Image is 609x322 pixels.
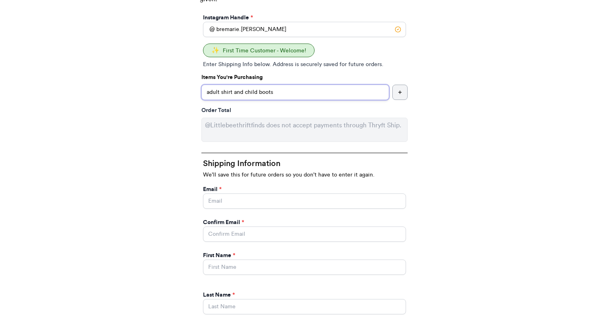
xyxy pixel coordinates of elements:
[203,193,406,209] input: Email
[223,48,306,54] span: First Time Customer - Welcome!
[203,218,244,226] label: Confirm Email
[203,158,406,169] h2: Shipping Information
[201,73,408,81] p: Items You're Purchasing
[203,171,406,179] p: We'll save this for future orders so you don't have to enter it again.
[203,291,235,299] label: Last Name
[201,85,389,100] input: ex.funky hat
[203,251,235,260] label: First Name
[203,60,406,69] p: Enter Shipping Info below. Address is securely saved for future orders.
[203,226,406,242] input: Confirm Email
[211,47,220,54] span: ✨
[201,106,408,114] div: Order Total
[203,14,253,22] label: Instagram Handle
[203,22,215,37] div: @
[203,299,406,314] input: Last Name
[203,260,406,275] input: First Name
[203,185,222,193] label: Email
